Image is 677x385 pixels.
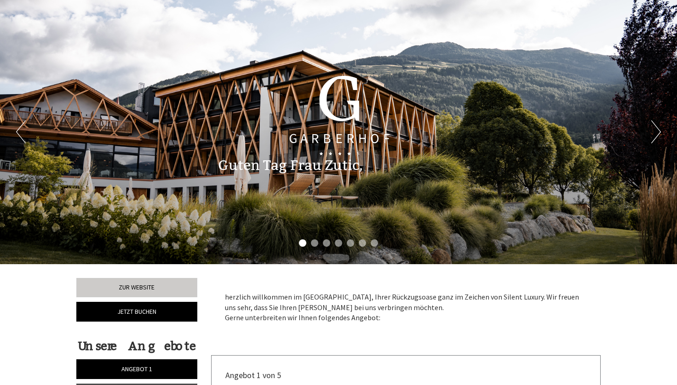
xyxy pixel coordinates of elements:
[76,338,197,355] div: Unsere Angebote
[16,120,26,143] button: Previous
[225,370,281,380] span: Angebot 1 von 5
[218,158,363,173] h1: Guten Tag Frau Zutic,
[651,120,661,143] button: Next
[121,365,152,373] span: Angebot 1
[76,302,197,322] a: Jetzt buchen
[225,292,587,323] p: herzlich willkommen im [GEOGRAPHIC_DATA], Ihrer Rückzugsoase ganz im Zeichen von Silent Luxury. W...
[76,278,197,297] a: Zur Website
